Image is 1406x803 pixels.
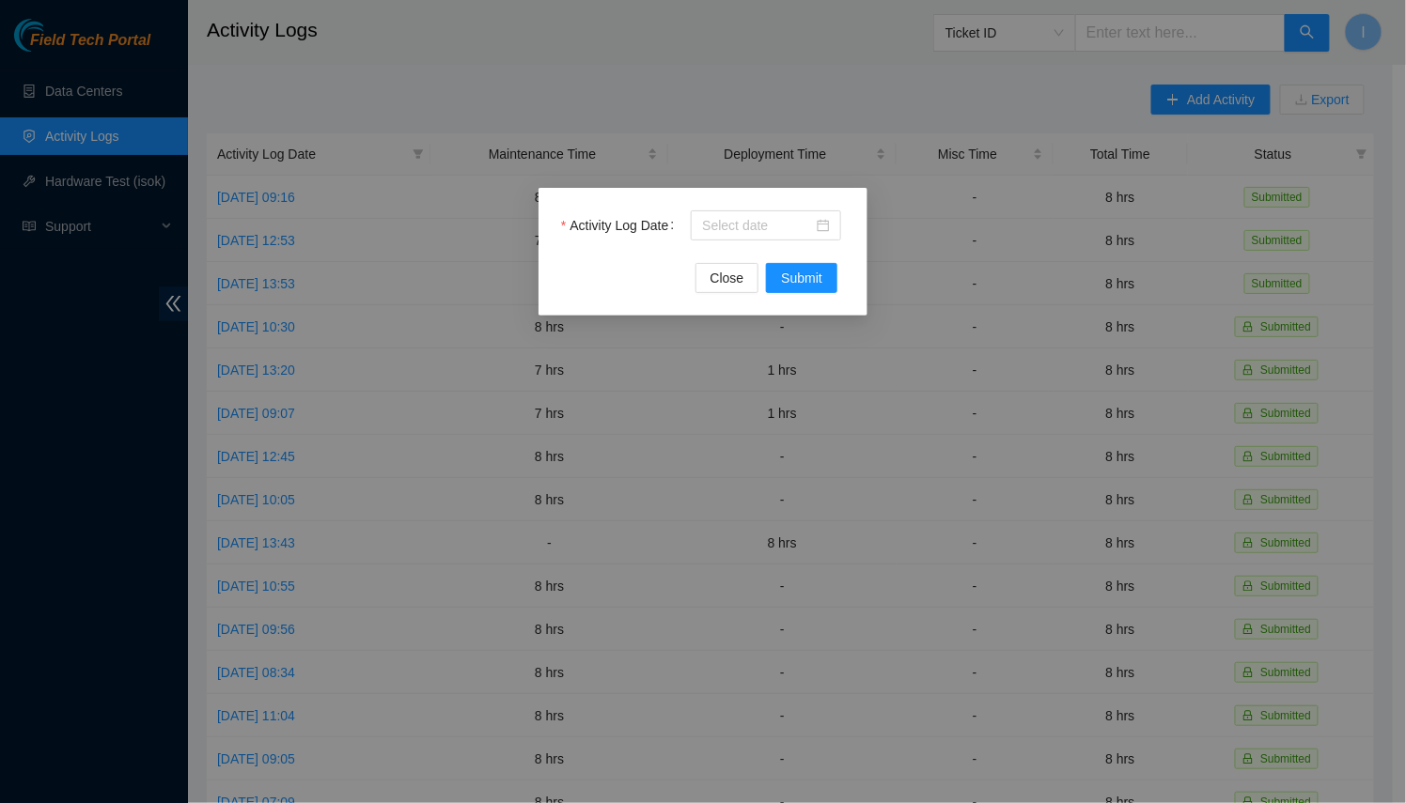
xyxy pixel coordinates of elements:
[561,210,681,240] label: Activity Log Date
[702,215,813,236] input: Activity Log Date
[711,268,744,288] span: Close
[695,263,759,293] button: Close
[781,268,822,288] span: Submit
[766,263,837,293] button: Submit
